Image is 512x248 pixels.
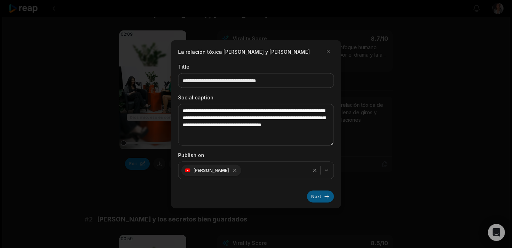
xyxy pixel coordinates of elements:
label: Publish on [178,151,334,158]
h2: La relación tóxica [PERSON_NAME] y [PERSON_NAME] [178,48,310,55]
button: Next [307,190,334,202]
label: Social caption [178,93,334,101]
button: [PERSON_NAME] [178,161,334,179]
div: [PERSON_NAME] [181,165,241,176]
label: Title [178,63,334,70]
